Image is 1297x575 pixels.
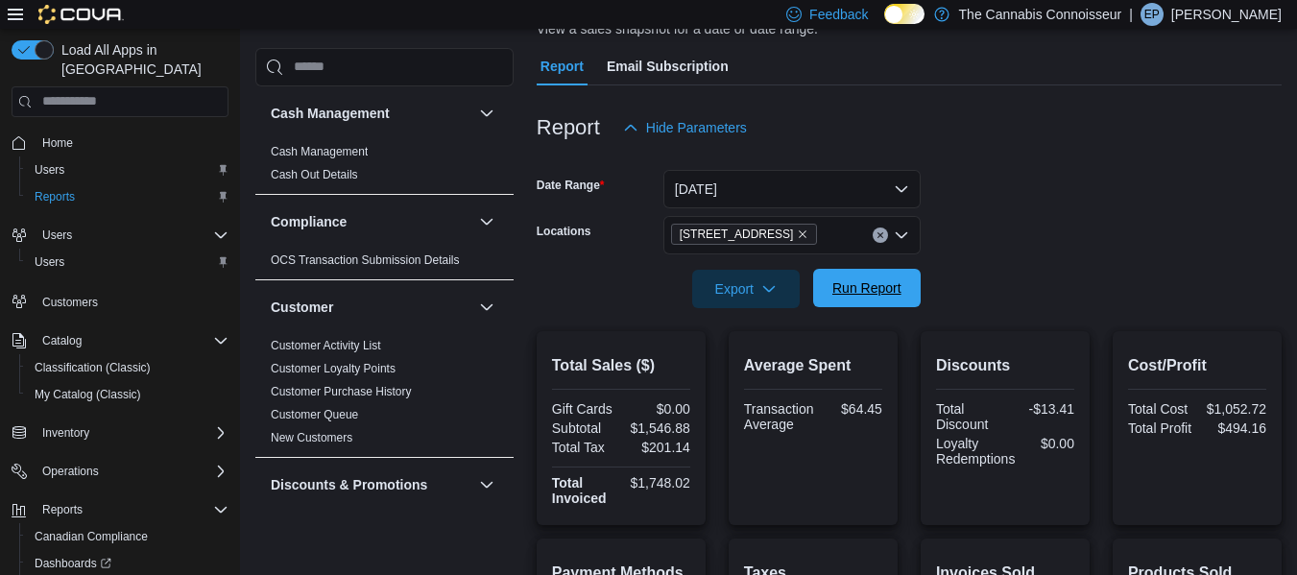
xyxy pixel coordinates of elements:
[744,401,814,432] div: Transaction Average
[271,361,396,376] span: Customer Loyalty Points
[27,185,228,208] span: Reports
[821,401,881,417] div: $64.45
[35,498,90,521] button: Reports
[1141,3,1164,26] div: Elysha Park
[4,419,236,446] button: Inventory
[271,212,347,231] h3: Compliance
[271,298,333,317] h3: Customer
[27,552,228,575] span: Dashboards
[271,385,412,398] a: Customer Purchase History
[813,269,921,307] button: Run Report
[552,440,617,455] div: Total Tax
[19,381,236,408] button: My Catalog (Classic)
[35,162,64,178] span: Users
[35,132,81,155] a: Home
[27,356,228,379] span: Classification (Classic)
[271,298,471,317] button: Customer
[797,228,808,240] button: Remove 2-1874 Scugog Street from selection in this group
[271,516,322,530] a: Discounts
[271,408,358,421] a: Customer Queue
[271,104,471,123] button: Cash Management
[27,251,72,274] a: Users
[4,222,236,249] button: Users
[692,270,800,308] button: Export
[42,295,98,310] span: Customers
[35,329,89,352] button: Catalog
[1022,436,1074,451] div: $0.00
[4,458,236,485] button: Operations
[475,473,498,496] button: Discounts & Promotions
[552,354,690,377] h2: Total Sales ($)
[271,475,427,494] h3: Discounts & Promotions
[537,19,818,39] div: View a sales snapshot for a date or date range.
[271,430,352,445] span: New Customers
[27,158,228,181] span: Users
[27,525,228,548] span: Canadian Compliance
[1128,401,1193,417] div: Total Cost
[35,460,228,483] span: Operations
[475,102,498,125] button: Cash Management
[255,249,514,279] div: Compliance
[54,40,228,79] span: Load All Apps in [GEOGRAPHIC_DATA]
[936,401,1001,432] div: Total Discount
[27,552,119,575] a: Dashboards
[884,24,885,25] span: Dark Mode
[271,212,471,231] button: Compliance
[271,253,460,267] a: OCS Transaction Submission Details
[475,296,498,319] button: Customer
[663,170,921,208] button: [DATE]
[625,401,690,417] div: $0.00
[271,145,368,158] a: Cash Management
[42,502,83,517] span: Reports
[271,384,412,399] span: Customer Purchase History
[552,475,607,506] strong: Total Invoiced
[540,47,584,85] span: Report
[894,228,909,243] button: Open list of options
[35,556,111,571] span: Dashboards
[35,421,97,444] button: Inventory
[475,210,498,233] button: Compliance
[35,329,228,352] span: Catalog
[35,421,228,444] span: Inventory
[1129,3,1133,26] p: |
[35,291,106,314] a: Customers
[271,339,381,352] a: Customer Activity List
[42,228,72,243] span: Users
[1009,401,1074,417] div: -$13.41
[625,475,690,491] div: $1,748.02
[42,425,89,441] span: Inventory
[271,475,471,494] button: Discounts & Promotions
[35,254,64,270] span: Users
[27,383,149,406] a: My Catalog (Classic)
[255,140,514,194] div: Cash Management
[271,338,381,353] span: Customer Activity List
[1171,3,1282,26] p: [PERSON_NAME]
[625,440,690,455] div: $201.14
[4,327,236,354] button: Catalog
[646,118,747,137] span: Hide Parameters
[625,420,690,436] div: $1,546.88
[19,249,236,276] button: Users
[35,360,151,375] span: Classification (Classic)
[42,333,82,348] span: Catalog
[271,167,358,182] span: Cash Out Details
[271,252,460,268] span: OCS Transaction Submission Details
[744,354,882,377] h2: Average Spent
[35,529,148,544] span: Canadian Compliance
[680,225,794,244] span: [STREET_ADDRESS]
[27,158,72,181] a: Users
[832,278,901,298] span: Run Report
[607,47,729,85] span: Email Subscription
[1144,3,1160,26] span: EP
[271,104,390,123] h3: Cash Management
[271,168,358,181] a: Cash Out Details
[4,129,236,156] button: Home
[27,383,228,406] span: My Catalog (Classic)
[35,460,107,483] button: Operations
[19,183,236,210] button: Reports
[42,135,73,151] span: Home
[271,144,368,159] span: Cash Management
[19,156,236,183] button: Users
[959,3,1122,26] p: The Cannabis Connoisseur
[271,407,358,422] span: Customer Queue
